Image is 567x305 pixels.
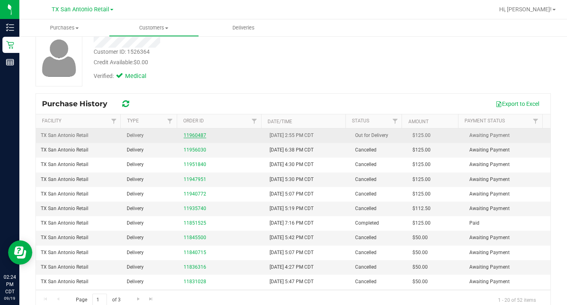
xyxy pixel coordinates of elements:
[127,205,144,212] span: Delivery
[270,205,314,212] span: [DATE] 5:19 PM CDT
[6,58,14,66] inline-svg: Reports
[529,114,542,128] a: Filter
[38,37,80,79] img: user-icon.png
[127,176,144,183] span: Delivery
[41,146,88,154] span: TX San Antonio Retail
[184,206,206,211] a: 11935740
[184,235,206,240] a: 11845500
[41,205,88,212] span: TX San Antonio Retail
[270,161,314,168] span: [DATE] 4:30 PM CDT
[270,146,314,154] span: [DATE] 6:38 PM CDT
[41,249,88,257] span: TX San Antonio Retail
[19,24,109,32] span: Purchases
[412,146,431,154] span: $125.00
[163,114,176,128] a: Filter
[412,249,428,257] span: $50.00
[355,249,377,257] span: Cancelled
[469,249,510,257] span: Awaiting Payment
[469,132,510,139] span: Awaiting Payment
[248,114,261,128] a: Filter
[52,6,109,13] span: TX San Antonio Retail
[41,263,88,271] span: TX San Antonio Retail
[469,234,510,242] span: Awaiting Payment
[184,177,206,182] a: 11947951
[127,263,144,271] span: Delivery
[41,176,88,183] span: TX San Antonio Retail
[469,161,510,168] span: Awaiting Payment
[270,278,314,286] span: [DATE] 5:47 PM CDT
[412,219,431,227] span: $125.00
[127,278,144,286] span: Delivery
[388,114,402,128] a: Filter
[183,118,204,124] a: Order ID
[412,263,428,271] span: $50.00
[469,190,510,198] span: Awaiting Payment
[127,118,139,124] a: Type
[270,263,314,271] span: [DATE] 4:27 PM CDT
[19,19,109,36] a: Purchases
[109,19,199,36] a: Customers
[355,146,377,154] span: Cancelled
[199,19,289,36] a: Deliveries
[355,176,377,183] span: Cancelled
[469,205,510,212] span: Awaiting Payment
[127,219,144,227] span: Delivery
[127,132,144,139] span: Delivery
[270,219,314,227] span: [DATE] 7:16 PM CDT
[41,278,88,286] span: TX San Antonio Retail
[355,234,377,242] span: Cancelled
[6,41,14,49] inline-svg: Retail
[490,97,544,111] button: Export to Excel
[222,24,266,32] span: Deliveries
[184,250,206,255] a: 11840715
[355,132,388,139] span: Out for Delivery
[134,59,148,65] span: $0.00
[270,190,314,198] span: [DATE] 5:07 PM CDT
[469,278,510,286] span: Awaiting Payment
[42,99,115,108] span: Purchase History
[268,119,292,124] a: Date/Time
[94,72,157,81] div: Verified:
[412,278,428,286] span: $50.00
[355,219,379,227] span: Completed
[41,190,88,198] span: TX San Antonio Retail
[469,263,510,271] span: Awaiting Payment
[6,23,14,32] inline-svg: Inventory
[355,263,377,271] span: Cancelled
[412,132,431,139] span: $125.00
[184,191,206,197] a: 11940772
[132,294,144,305] a: Go to the next page
[184,147,206,153] a: 11956030
[184,264,206,270] a: 11836316
[127,234,144,242] span: Delivery
[464,118,505,124] a: Payment Status
[127,161,144,168] span: Delivery
[412,161,431,168] span: $125.00
[355,205,377,212] span: Cancelled
[270,249,314,257] span: [DATE] 5:07 PM CDT
[469,176,510,183] span: Awaiting Payment
[355,161,377,168] span: Cancelled
[184,133,206,138] a: 11960487
[412,234,428,242] span: $50.00
[412,190,431,198] span: $125.00
[184,279,206,284] a: 11831028
[4,295,16,301] p: 09/19
[412,176,431,183] span: $125.00
[41,161,88,168] span: TX San Antonio Retail
[41,234,88,242] span: TX San Antonio Retail
[41,219,88,227] span: TX San Antonio Retail
[127,190,144,198] span: Delivery
[355,278,377,286] span: Cancelled
[355,190,377,198] span: Cancelled
[125,72,157,81] span: Medical
[109,24,198,32] span: Customers
[8,240,32,265] iframe: Resource center
[469,219,479,227] span: Paid
[42,118,61,124] a: Facility
[408,119,429,124] a: Amount
[107,114,120,128] a: Filter
[499,6,552,13] span: Hi, [PERSON_NAME]!
[41,132,88,139] span: TX San Antonio Retail
[4,273,16,295] p: 02:24 PM CDT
